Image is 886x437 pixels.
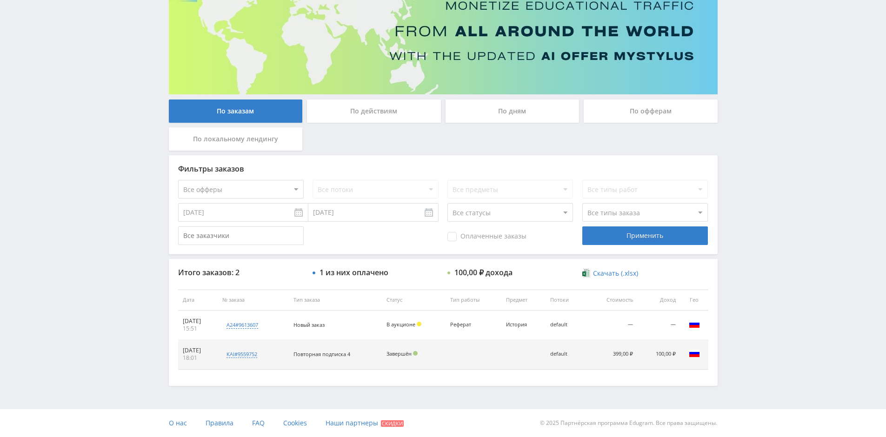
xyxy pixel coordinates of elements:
[546,290,586,311] th: Потоки
[584,99,718,123] div: По офферам
[689,348,700,359] img: rus.png
[206,418,233,427] span: Правила
[417,322,421,326] span: Холд
[680,290,708,311] th: Гео
[501,290,546,311] th: Предмет
[326,418,378,427] span: Наши партнеры
[586,290,638,311] th: Стоимость
[178,290,218,311] th: Дата
[582,226,708,245] div: Применить
[293,321,325,328] span: Новый заказ
[381,420,404,427] span: Скидки
[307,99,441,123] div: По действиям
[226,321,258,329] div: a24#9613607
[386,350,412,357] span: Завершён
[183,325,213,332] div: 15:51
[550,351,581,357] div: default
[582,268,590,278] img: xlsx
[178,268,304,277] div: Итого заказов: 2
[283,409,307,437] a: Cookies
[178,165,708,173] div: Фильтры заказов
[413,351,418,356] span: Подтвержден
[183,354,213,362] div: 18:01
[689,318,700,330] img: rus.png
[506,322,541,328] div: История
[586,311,638,340] td: —
[289,290,382,311] th: Тип заказа
[169,127,303,151] div: По локальному лендингу
[586,340,638,369] td: 399,00 ₽
[550,322,581,328] div: default
[386,321,415,328] span: В аукционе
[382,290,446,311] th: Статус
[447,232,526,241] span: Оплаченные заказы
[447,409,717,437] div: © 2025 Партнёрская программа Edugram. Все права защищены.
[252,409,265,437] a: FAQ
[446,99,580,123] div: По дням
[183,318,213,325] div: [DATE]
[582,269,638,278] a: Скачать (.xlsx)
[169,409,187,437] a: О нас
[178,226,304,245] input: Все заказчики
[293,351,350,358] span: Повторная подписка 4
[326,409,404,437] a: Наши партнеры Скидки
[446,290,501,311] th: Тип работы
[218,290,289,311] th: № заказа
[183,347,213,354] div: [DATE]
[593,270,638,277] span: Скачать (.xlsx)
[454,268,513,277] div: 100,00 ₽ дохода
[638,340,680,369] td: 100,00 ₽
[283,418,307,427] span: Cookies
[206,409,233,437] a: Правила
[450,322,492,328] div: Реферат
[638,290,680,311] th: Доход
[226,351,257,358] div: kai#9559752
[169,99,303,123] div: По заказам
[252,418,265,427] span: FAQ
[638,311,680,340] td: —
[169,418,187,427] span: О нас
[320,268,388,277] div: 1 из них оплачено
